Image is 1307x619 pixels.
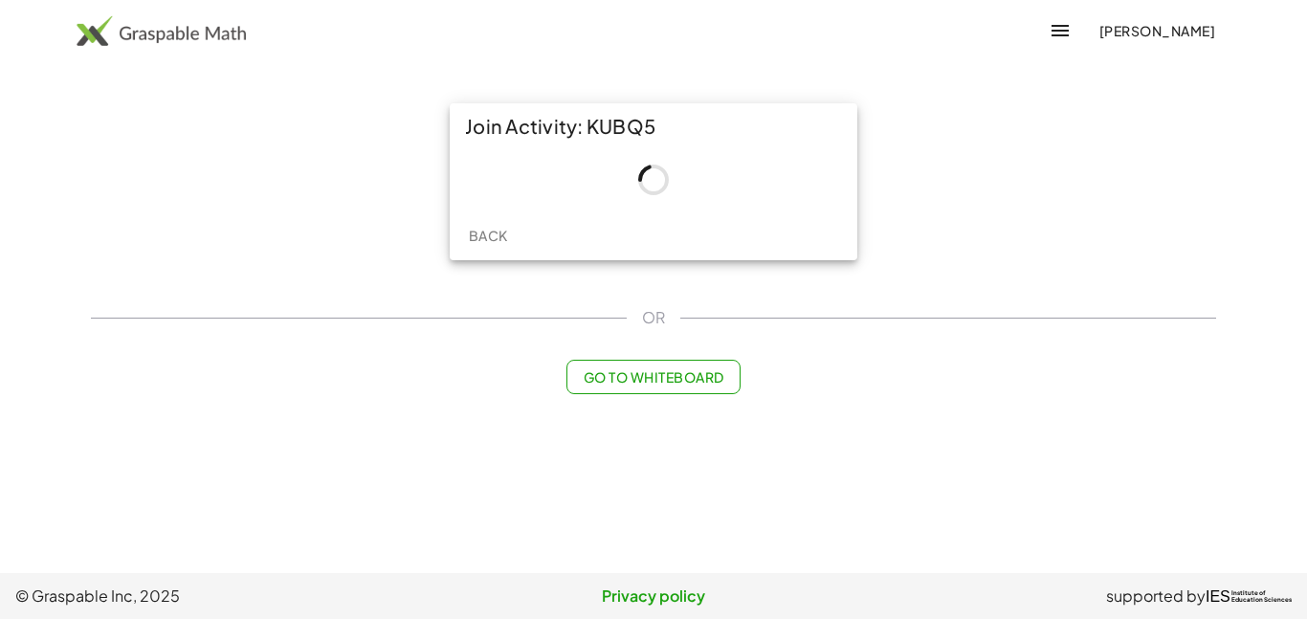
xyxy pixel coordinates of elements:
span: supported by [1106,585,1206,608]
a: Privacy policy [441,585,867,608]
span: IES [1206,587,1230,606]
span: Back [468,227,507,244]
span: Institute of Education Sciences [1231,590,1292,604]
button: [PERSON_NAME] [1083,13,1230,48]
a: IESInstitute ofEducation Sciences [1206,585,1292,608]
span: OR [642,306,665,329]
span: Go to Whiteboard [583,368,723,386]
span: [PERSON_NAME] [1098,22,1215,39]
button: Go to Whiteboard [566,360,740,394]
span: © Graspable Inc, 2025 [15,585,441,608]
div: Join Activity: KUBQ5 [450,103,857,149]
button: Back [457,218,519,253]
